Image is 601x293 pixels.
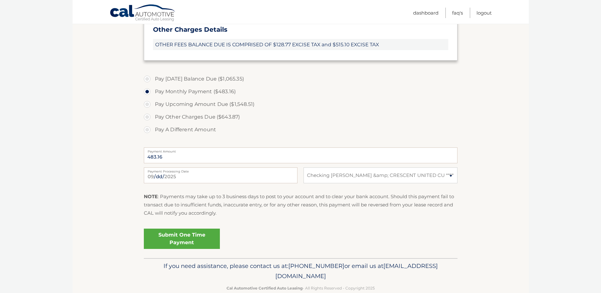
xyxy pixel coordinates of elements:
a: Cal Automotive [110,4,176,23]
label: Payment Amount [144,147,457,153]
a: Logout [476,8,492,18]
label: Pay Upcoming Amount Due ($1,548.51) [144,98,457,111]
span: [PHONE_NUMBER] [288,262,344,270]
h3: Other Charges Details [153,26,448,34]
p: If you need assistance, please contact us at: or email us at [148,261,453,281]
a: Dashboard [413,8,438,18]
a: FAQ's [452,8,463,18]
input: Payment Amount [144,147,457,163]
label: Payment Processing Date [144,167,297,173]
span: OTHER FEES BALANCE DUE IS COMPRISED OF $128.77 EXCISE TAX and $515.10 EXCISE TAX [153,39,448,50]
label: Pay Monthly Payment ($483.16) [144,85,457,98]
p: - All Rights Reserved - Copyright 2025 [148,285,453,291]
label: Pay Other Charges Due ($643.87) [144,111,457,123]
label: Pay A Different Amount [144,123,457,136]
strong: NOTE [144,193,158,199]
a: Submit One Time Payment [144,229,220,249]
p: : Payments may take up to 3 business days to post to your account and to clear your bank account.... [144,192,457,218]
strong: Cal Automotive Certified Auto Leasing [227,286,303,290]
input: Payment Date [144,167,297,183]
label: Pay [DATE] Balance Due ($1,065.35) [144,73,457,85]
span: [EMAIL_ADDRESS][DOMAIN_NAME] [275,262,438,280]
